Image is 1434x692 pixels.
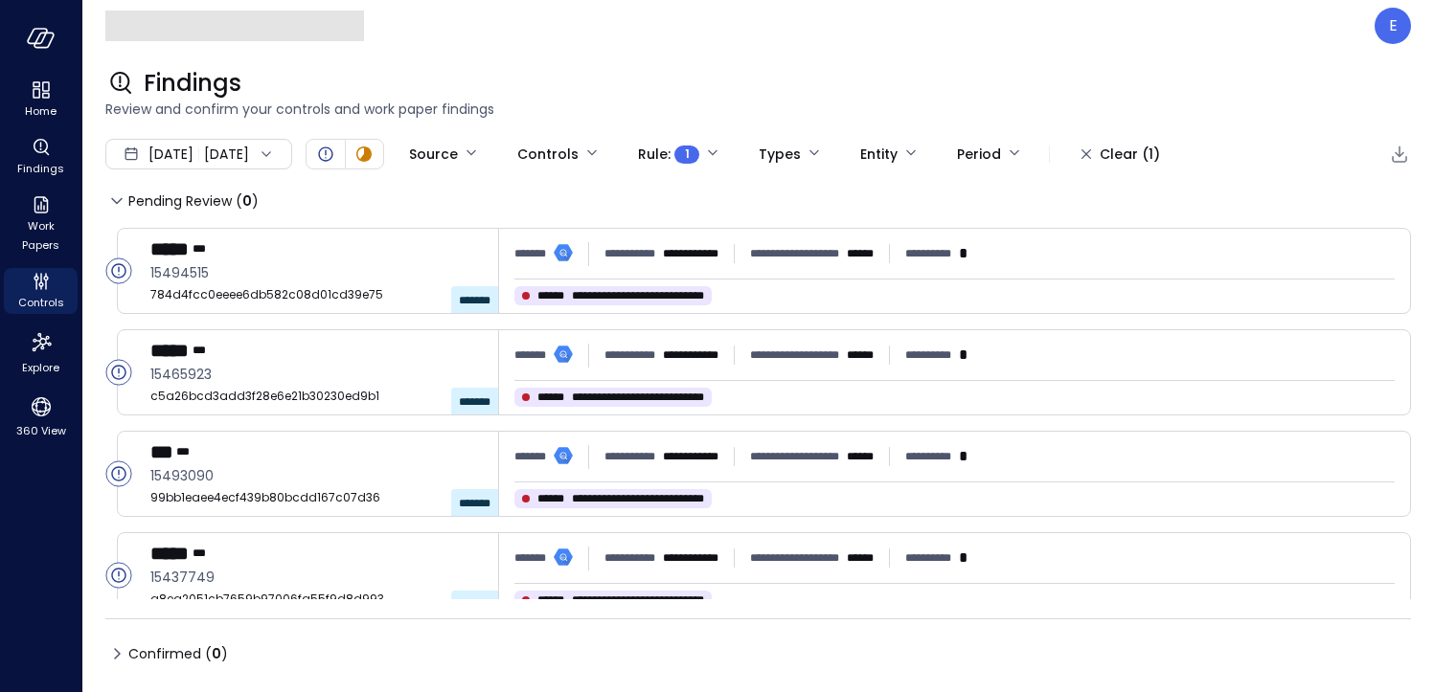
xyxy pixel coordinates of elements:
[128,638,228,669] span: Confirmed
[150,590,483,609] span: a8ea2051cb7659b97006fa55f9d8d993
[11,216,70,255] span: Work Papers
[212,644,221,663] span: 0
[148,144,193,165] span: [DATE]
[314,143,337,166] div: Open
[105,562,132,589] div: Open
[759,138,801,170] div: Types
[242,191,252,211] span: 0
[205,643,228,664] div: ( )
[150,488,483,507] span: 99bb1eaee4ecf439b80bcdd167c07d36
[4,268,78,314] div: Controls
[4,77,78,123] div: Home
[4,391,78,442] div: 360 View
[1100,143,1160,167] div: Clear (1)
[957,138,1001,170] div: Period
[4,134,78,180] div: Findings
[685,145,690,164] span: 1
[1065,138,1175,170] button: Clear (1)
[4,191,78,257] div: Work Papers
[4,325,78,379] div: Explore
[150,387,483,406] span: c5a26bcd3add3f28e6e21b30230ed9b1
[16,421,66,440] span: 360 View
[105,257,132,284] div: Open
[860,138,898,170] div: Entity
[150,465,483,486] span: 15493090
[128,186,259,216] span: Pending Review
[1389,14,1398,37] p: E
[150,262,483,283] span: 15494515
[22,358,59,377] span: Explore
[236,190,259,212] div: ( )
[105,99,1411,120] span: Review and confirm your controls and work paper findings
[105,359,132,386] div: Open
[18,293,64,312] span: Controls
[1375,8,1411,44] div: Eleanor Yehudai
[150,567,483,588] span: 15437749
[105,460,132,487] div: Open
[25,101,57,121] span: Home
[17,159,64,178] span: Findings
[150,364,483,385] span: 15465923
[150,285,483,304] span: 784d4fcc0eeee6db582c08d01cd39e75
[638,138,699,170] div: Rule :
[353,143,376,166] div: In Progress
[409,138,458,170] div: Source
[144,68,241,99] span: Findings
[517,138,579,170] div: Controls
